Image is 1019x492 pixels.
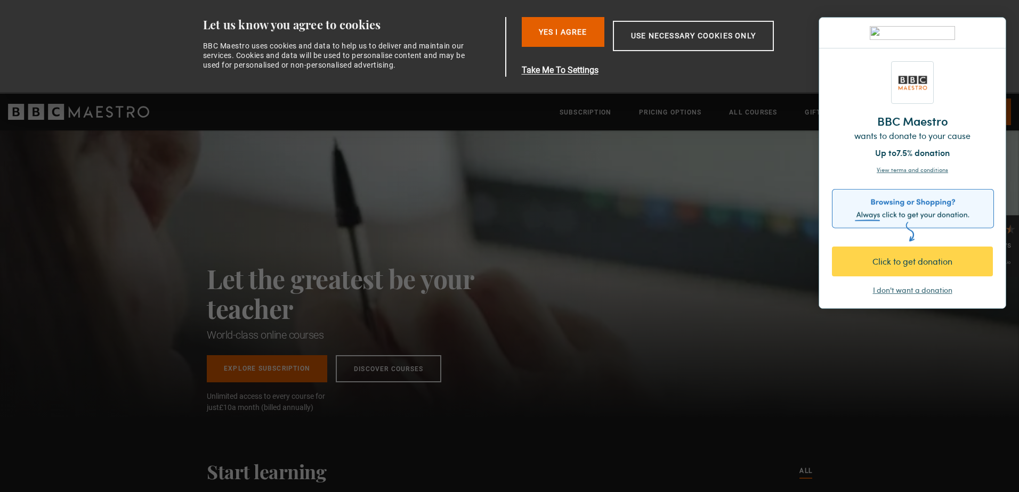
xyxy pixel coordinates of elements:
[560,107,611,118] a: Subscription
[522,17,604,47] button: Yes I Agree
[203,41,472,70] div: BBC Maestro uses cookies and data to help us to deliver and maintain our services. Cookies and da...
[805,107,846,118] a: Gift Cards
[522,64,824,77] button: Take Me To Settings
[560,99,1011,125] nav: Primary
[219,403,232,412] span: £10
[207,355,327,382] a: Explore Subscription
[613,21,774,51] button: Use necessary cookies only
[8,104,149,120] svg: BBC Maestro
[207,391,351,413] span: Unlimited access to every course for just a month (billed annually)
[207,264,521,323] h2: Let the greatest be your teacher
[729,107,777,118] a: All Courses
[639,107,701,118] a: Pricing Options
[207,327,521,342] h1: World-class online courses
[336,355,441,382] a: Discover Courses
[203,17,502,32] div: Let us know you agree to cookies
